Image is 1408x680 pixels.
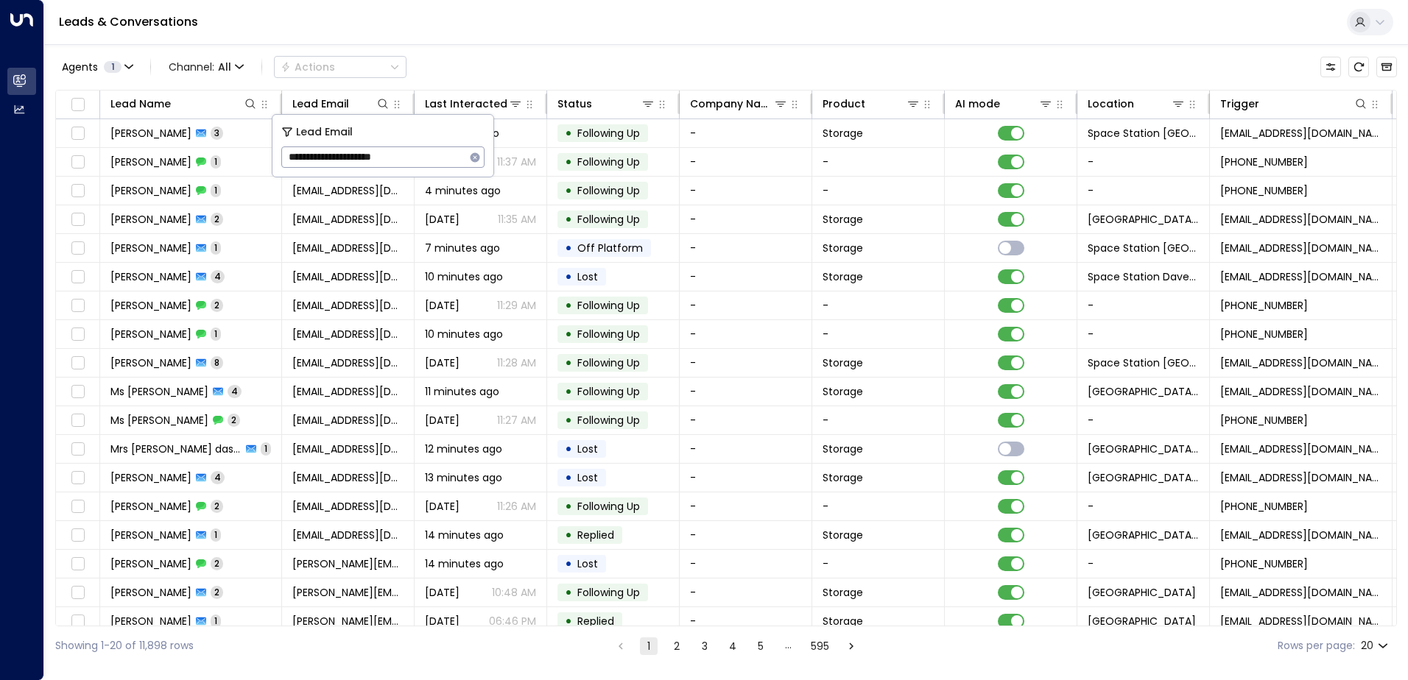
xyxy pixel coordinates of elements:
[565,322,572,347] div: •
[110,384,208,399] span: Ms M Silmon
[292,614,404,628] span: harvir.mann@network.rca.ac.uk
[823,355,863,370] span: Storage
[68,124,87,143] span: Toggle select row
[565,149,572,174] div: •
[68,584,87,602] span: Toggle select row
[110,413,208,428] span: Ms M Silmon
[425,556,504,571] span: 14 minutes ago
[425,95,523,113] div: Last Interacted
[1220,614,1381,628] span: leads@space-station.co.uk
[565,293,572,318] div: •
[668,637,686,655] button: Go to page 2
[292,95,390,113] div: Lead Email
[680,435,812,463] td: -
[680,234,812,262] td: -
[577,556,598,571] span: Lost
[292,327,404,341] span: rebeccaroseviney@gmail.com
[292,183,404,198] span: contact.giulianalondon@protonmail.com
[425,442,502,456] span: 12 minutes ago
[1220,327,1308,341] span: +447460248548
[823,470,863,485] span: Storage
[823,269,863,284] span: Storage
[497,155,536,169] p: 11:37 AM
[1220,499,1308,514] span: +441132708778
[68,383,87,401] span: Toggle select row
[565,379,572,404] div: •
[498,212,536,227] p: 11:35 AM
[1088,528,1199,542] span: Space Station Kings Heath
[497,499,536,514] p: 11:26 AM
[218,61,231,73] span: All
[577,442,598,456] span: Lost
[292,470,404,485] span: vincentfarrell1991@gmail.com
[68,182,87,200] span: Toggle select row
[812,148,945,176] td: -
[68,96,87,114] span: Toggle select all
[274,56,406,78] button: Actions
[565,523,572,548] div: •
[690,95,788,113] div: Company Name
[680,378,812,405] td: -
[577,126,640,141] span: Following Up
[425,384,499,399] span: 11 minutes ago
[110,155,191,169] span: Mike Ko
[425,183,501,198] span: 4 minutes ago
[823,95,865,113] div: Product
[497,298,536,313] p: 11:29 AM
[1088,212,1199,227] span: Space Station St Johns Wood
[640,637,658,655] button: page 1
[557,95,592,113] div: Status
[292,585,404,600] span: harvir.mann@network.rca.ac.uk
[110,241,191,255] span: Debee Daubney
[680,205,812,233] td: -
[842,637,860,655] button: Go to next page
[823,585,863,600] span: Storage
[261,442,271,455] span: 1
[68,354,87,372] span: Toggle select row
[68,210,87,229] span: Toggle select row
[680,492,812,520] td: -
[292,413,404,428] span: sherpapop@yahoo.co.uk
[565,436,572,461] div: •
[228,385,242,397] span: 4
[565,178,572,203] div: •
[1361,635,1391,656] div: 20
[110,126,191,141] span: Mike Ko
[1220,212,1381,227] span: leads@space-station.co.uk
[1220,413,1308,428] span: +447739739515
[1220,269,1381,284] span: leads@space-station.co.uk
[68,526,87,545] span: Toggle select row
[292,528,404,542] span: freeman0121@gmail.com
[425,241,500,255] span: 7 minutes ago
[680,521,812,549] td: -
[110,183,191,198] span: Catalina P
[577,614,614,628] span: Replied
[1088,95,1134,113] div: Location
[59,13,198,30] a: Leads & Conversations
[680,320,812,348] td: -
[425,614,460,628] span: Sep 08, 2025
[1088,470,1199,485] span: Space Station Kings Heath
[68,497,87,516] span: Toggle select row
[812,291,945,319] td: -
[211,299,223,311] span: 2
[425,327,503,341] span: 10 minutes ago
[680,406,812,434] td: -
[823,442,863,456] span: Storage
[211,127,223,139] span: 3
[1278,638,1355,654] label: Rows per page:
[565,609,572,634] div: •
[577,155,640,169] span: Following Up
[577,585,640,600] span: Following Up
[565,121,572,146] div: •
[1220,528,1381,542] span: leads@space-station.co.uk
[62,62,98,72] span: Agents
[680,177,812,205] td: -
[680,464,812,492] td: -
[292,442,404,456] span: awflkdsm@gmail.com
[68,411,87,430] span: Toggle select row
[1088,269,1199,284] span: Space Station Daventry
[680,607,812,635] td: -
[812,492,945,520] td: -
[680,578,812,606] td: -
